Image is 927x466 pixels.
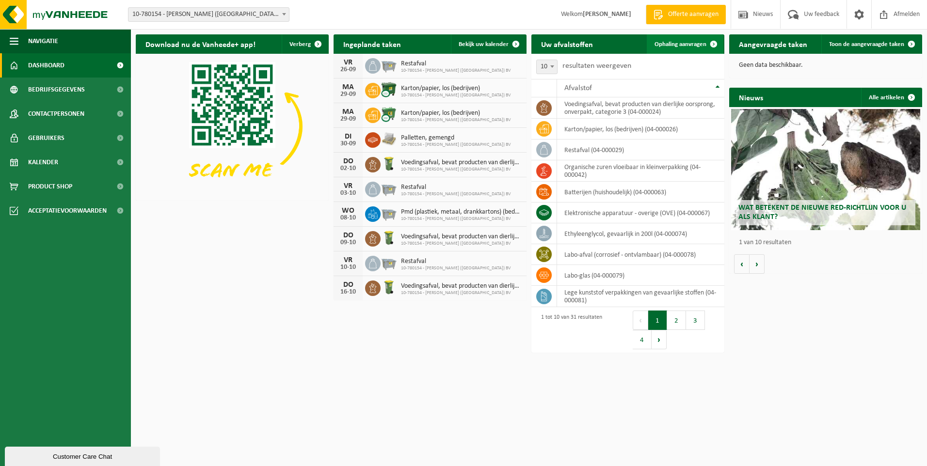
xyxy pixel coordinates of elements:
span: Verberg [289,41,311,47]
div: 1 tot 10 van 31 resultaten [536,310,602,350]
button: 1 [648,311,667,330]
td: organische zuren vloeibaar in kleinverpakking (04-000042) [557,160,724,182]
span: 10-780154 - [PERSON_NAME] ([GEOGRAPHIC_DATA]) BV [401,93,511,98]
iframe: chat widget [5,445,162,466]
div: VR [338,182,358,190]
img: WB-2500-GAL-GY-01 [381,254,397,271]
h2: Nieuws [729,88,773,107]
div: 09-10 [338,239,358,246]
span: 10 [537,60,557,74]
h2: Download nu de Vanheede+ app! [136,34,265,53]
span: Bekijk uw kalender [459,41,509,47]
span: Palletten, gemengd [401,134,511,142]
div: DI [338,133,358,140]
p: 1 van 10 resultaten [739,239,917,246]
span: Afvalstof [564,84,592,92]
span: Acceptatievoorwaarden [28,199,107,223]
img: WB-0140-HPE-GN-50 [381,230,397,246]
img: WB-0140-HPE-GN-50 [381,155,397,172]
span: 10-780154 - [PERSON_NAME] ([GEOGRAPHIC_DATA]) BV [401,68,511,74]
button: 4 [633,330,652,349]
span: 10-780154 - ROYAL SANDERS (BELGIUM) BV - IEPER [128,7,289,22]
span: Toon de aangevraagde taken [829,41,904,47]
span: 10-780154 - [PERSON_NAME] ([GEOGRAPHIC_DATA]) BV [401,290,522,296]
button: Volgende [750,254,765,274]
span: 10 [536,60,558,74]
div: MA [338,108,358,116]
div: VR [338,59,358,66]
td: voedingsafval, bevat producten van dierlijke oorsprong, onverpakt, categorie 3 (04-000024) [557,97,724,119]
td: lege kunststof verpakkingen van gevaarlijke stoffen (04-000081) [557,286,724,307]
h2: Uw afvalstoffen [531,34,603,53]
a: Bekijk uw kalender [451,34,526,54]
div: 26-09 [338,66,358,73]
strong: [PERSON_NAME] [583,11,631,18]
span: 10-780154 - [PERSON_NAME] ([GEOGRAPHIC_DATA]) BV [401,142,511,148]
button: Previous [633,311,648,330]
td: batterijen (huishoudelijk) (04-000063) [557,182,724,202]
span: Restafval [401,184,511,191]
h2: Ingeplande taken [334,34,411,53]
span: Pmd (plastiek, metaal, drankkartons) (bedrijven) [401,208,522,216]
span: 10-780154 - [PERSON_NAME] ([GEOGRAPHIC_DATA]) BV [401,265,511,271]
a: Toon de aangevraagde taken [821,34,921,54]
button: 3 [686,311,705,330]
label: resultaten weergeven [562,62,631,70]
span: Karton/papier, los (bedrijven) [401,109,511,117]
button: 2 [667,311,686,330]
div: DO [338,232,358,239]
span: Karton/papier, los (bedrijven) [401,85,511,93]
a: Ophaling aanvragen [647,34,723,54]
span: 10-780154 - [PERSON_NAME] ([GEOGRAPHIC_DATA]) BV [401,216,522,222]
span: Navigatie [28,29,58,53]
td: labo-afval (corrosief - ontvlambaar) (04-000078) [557,244,724,265]
span: 10-780154 - [PERSON_NAME] ([GEOGRAPHIC_DATA]) BV [401,117,511,123]
span: Ophaling aanvragen [655,41,706,47]
span: Bedrijfsgegevens [28,78,85,102]
div: 16-10 [338,289,358,295]
span: Kalender [28,150,58,174]
div: DO [338,157,358,165]
span: Voedingsafval, bevat producten van dierlijke oorsprong, onverpakt, categorie 3 [401,233,522,241]
div: MA [338,83,358,91]
span: 10-780154 - [PERSON_NAME] ([GEOGRAPHIC_DATA]) BV [401,241,522,247]
h2: Aangevraagde taken [729,34,817,53]
span: Offerte aanvragen [666,10,721,19]
span: Voedingsafval, bevat producten van dierlijke oorsprong, onverpakt, categorie 3 [401,282,522,290]
img: WB-1100-CU [381,81,397,98]
a: Offerte aanvragen [646,5,726,24]
span: Restafval [401,258,511,265]
span: Dashboard [28,53,64,78]
button: Vorige [734,254,750,274]
td: elektronische apparatuur - overige (OVE) (04-000067) [557,202,724,223]
span: 10-780154 - [PERSON_NAME] ([GEOGRAPHIC_DATA]) BV [401,167,522,172]
img: WB-2500-GAL-GY-01 [381,205,397,221]
span: Gebruikers [28,126,64,150]
span: Wat betekent de nieuwe RED-richtlijn voor u als klant? [738,204,906,221]
img: WB-2500-GAL-GY-01 [381,57,397,73]
a: Wat betekent de nieuwe RED-richtlijn voor u als klant? [731,109,920,230]
span: Voedingsafval, bevat producten van dierlijke oorsprong, onverpakt, categorie 3 [401,159,522,167]
div: DO [338,281,358,289]
button: Verberg [282,34,328,54]
span: 10-780154 - [PERSON_NAME] ([GEOGRAPHIC_DATA]) BV [401,191,511,197]
div: 30-09 [338,140,358,147]
td: labo-glas (04-000079) [557,265,724,286]
td: restafval (04-000029) [557,140,724,160]
div: VR [338,256,358,264]
a: Alle artikelen [861,88,921,107]
img: LP-PA-00000-WDN-11 [381,131,397,147]
img: WB-0770-CU [381,106,397,123]
div: 10-10 [338,264,358,271]
div: 03-10 [338,190,358,197]
div: 02-10 [338,165,358,172]
img: WB-2500-GAL-GY-01 [381,180,397,197]
td: karton/papier, los (bedrijven) (04-000026) [557,119,724,140]
span: Product Shop [28,174,72,199]
div: 29-09 [338,91,358,98]
div: 08-10 [338,215,358,221]
div: 29-09 [338,116,358,123]
p: Geen data beschikbaar. [739,62,912,69]
div: WO [338,207,358,215]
